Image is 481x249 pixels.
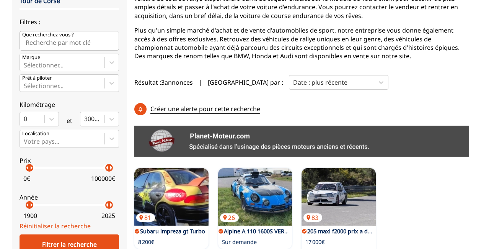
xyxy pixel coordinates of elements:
p: Plus qu'un simple marché d'achat et de vente d'automobiles de sport, notre entreprise vous donne ... [134,26,469,61]
p: Sur demande [222,238,257,246]
span: Résultat : 3 annonces [134,78,193,87]
p: arrow_left [103,163,112,172]
p: 100000 € [91,174,115,183]
p: Localisation [22,130,49,137]
p: 83 [303,213,322,222]
p: Kilométrage [20,100,119,109]
p: et [67,116,72,125]
input: 300000 [84,115,86,122]
p: 2025 [101,211,115,220]
a: 205 maxi f2000 prix a debattre 83 [302,168,376,226]
input: Prêt à piloterSélectionner... [24,82,25,89]
p: arrow_left [23,200,32,210]
span: | [199,78,202,87]
a: 205 maxi f2000 prix a debattre [307,228,386,235]
p: Année [20,193,119,201]
p: Créer une alerte pour cette recherche [150,105,260,113]
p: 1900 [23,211,37,220]
img: Alpine A 110 1600S VERSION MAROC BRIANTI 1970 [218,168,292,226]
p: arrow_right [27,200,36,210]
p: Que recherchez-vous ? [22,31,74,38]
p: arrow_left [103,200,112,210]
input: 0 [24,115,25,122]
a: Subaru impreza gt Turbo [140,228,205,235]
img: 205 maxi f2000 prix a debattre [302,168,376,226]
a: Réinitialiser la recherche [20,222,91,230]
p: 8 200€ [138,238,154,246]
p: arrow_right [27,163,36,172]
p: 17 000€ [305,238,324,246]
p: Marque [22,54,40,61]
p: Prêt à piloter [22,75,52,82]
a: Alpine A 110 1600S VERSION MAROC [PERSON_NAME] 1970 [224,228,377,235]
p: arrow_right [106,200,116,210]
p: arrow_left [23,163,32,172]
p: [GEOGRAPHIC_DATA] par : [208,78,283,87]
p: Prix [20,156,119,165]
a: Subaru impreza gt Turbo 81 [134,168,209,226]
p: arrow_right [106,163,116,172]
img: Subaru impreza gt Turbo [134,168,209,226]
p: 26 [220,213,239,222]
input: Votre pays... [24,138,25,145]
a: Alpine A 110 1600S VERSION MAROC BRIANTI 197026 [218,168,292,226]
input: MarqueSélectionner... [24,62,25,69]
p: Filtres : [20,18,119,26]
input: Que recherchez-vous ? [20,31,119,50]
p: 81 [136,213,155,222]
p: 0 € [23,174,30,183]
